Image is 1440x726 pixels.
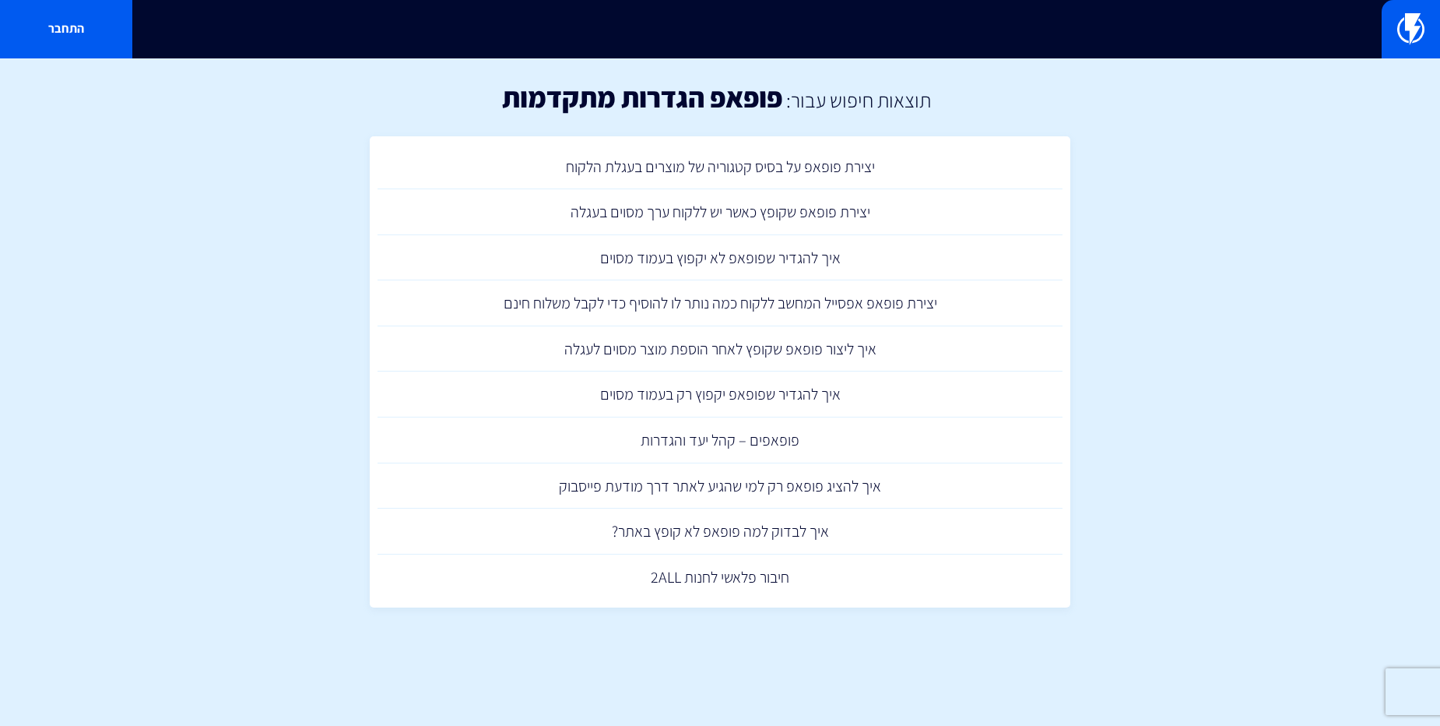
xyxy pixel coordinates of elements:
[378,280,1062,326] a: יצירת פופאפ אפסייל המחשב ללקוח כמה נותר לו להוסיף כדי לקבל משלוח חינם
[378,372,1062,418] a: איך להגדיר שפופאפ יקפוץ רק בעמוד מסוים
[378,463,1062,509] a: איך להציג פופאפ רק למי שהגיע לאתר דרך מודעת פייסבוק
[378,235,1062,281] a: איך להגדיר שפופאפ לא יקפוץ בעמוד מסוים
[782,89,931,111] h2: תוצאות חיפוש עבור:
[502,82,782,113] h1: פופאפ הגדרות מתקדמות
[378,326,1062,372] a: איך ליצור פופאפ שקופץ לאחר הוספת מוצר מסוים לעגלה
[378,418,1062,463] a: פופאפים – קהל יעד והגדרות
[378,144,1062,190] a: יצירת פופאפ על בסיס קטגוריה של מוצרים בעגלת הלקוח
[378,189,1062,235] a: יצירת פופאפ שקופץ כאשר יש ללקוח ערך מסוים בעגלה
[378,555,1062,601] a: חיבור פלאשי לחנות 2ALL
[378,509,1062,555] a: איך לבדוק למה פופאפ לא קופץ באתר?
